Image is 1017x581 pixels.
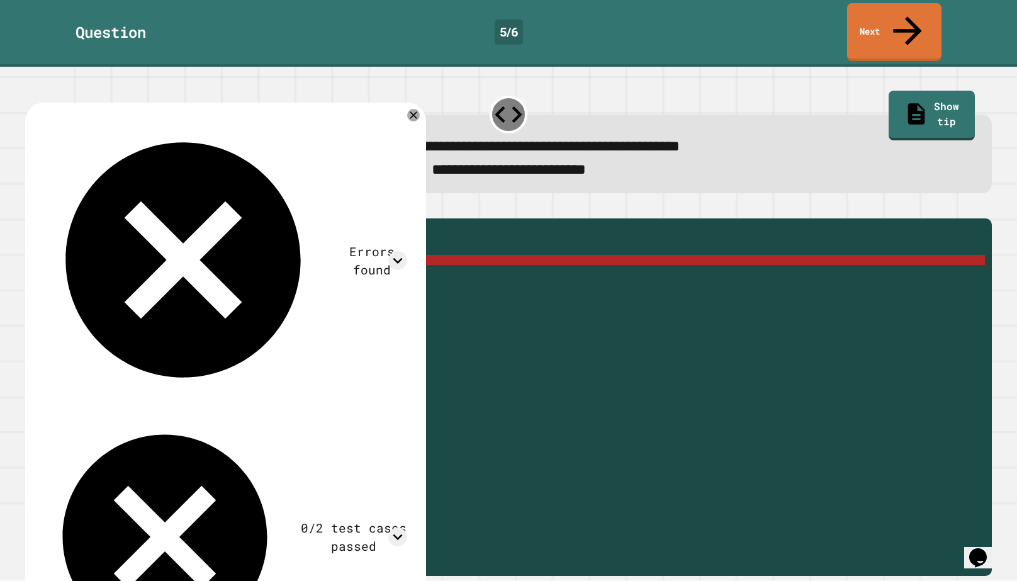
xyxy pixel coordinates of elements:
[847,3,941,61] a: Next
[889,91,975,140] a: Show tip
[337,242,407,279] div: Errors found
[76,21,146,43] div: Question
[964,531,1004,568] iframe: chat widget
[495,20,523,45] div: 5 / 6
[300,519,407,555] div: 0/2 test cases passed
